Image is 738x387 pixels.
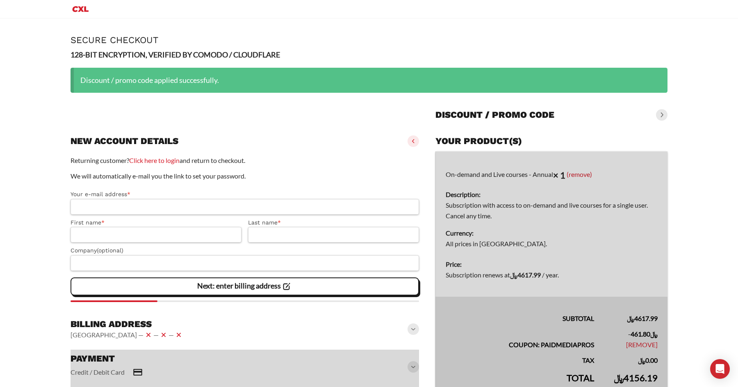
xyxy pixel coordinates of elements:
h1: Secure Checkout [71,35,667,45]
div: Discount / promo code applied successfully. [71,68,667,93]
h3: Discount / promo code [435,109,554,121]
label: Your e-mail address [71,190,419,199]
span: (optional) [97,247,123,254]
p: We will automatically e-mail you the link to set your password. [71,171,419,181]
h3: Billing address [71,318,184,330]
h3: New account details [71,135,178,147]
strong: 128-BIT ENCRYPTION, VERIFIED BY COMODO / CLOUDFLARE [71,50,280,59]
label: Last name [248,218,419,227]
a: Click here to login [129,156,180,164]
div: Open Intercom Messenger [710,359,730,379]
vaadin-button: Next: enter billing address [71,277,419,295]
label: Company [71,246,419,255]
p: Returning customer? and return to checkout. [71,155,419,166]
vaadin-horizontal-layout: [GEOGRAPHIC_DATA] — — — [71,330,184,340]
label: First name [71,218,241,227]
